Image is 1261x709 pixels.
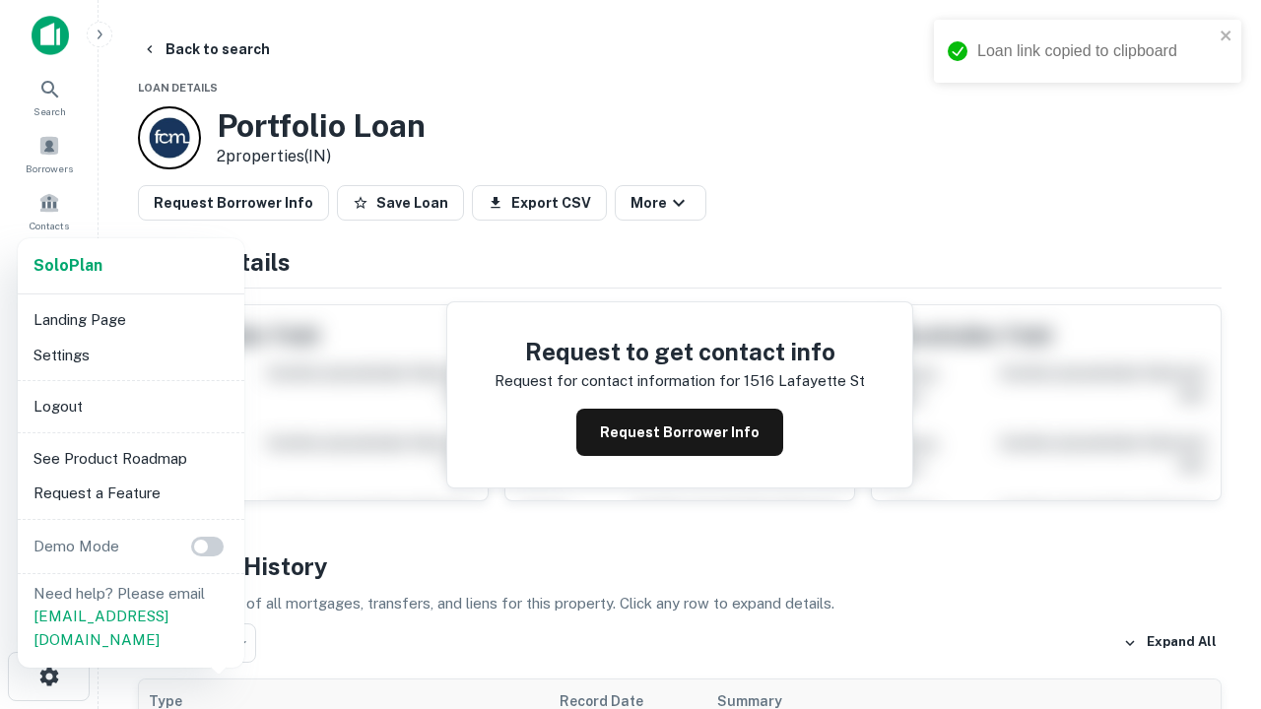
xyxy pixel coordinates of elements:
[1220,28,1233,46] button: close
[33,582,229,652] p: Need help? Please email
[26,476,236,511] li: Request a Feature
[26,302,236,338] li: Landing Page
[26,535,127,558] p: Demo Mode
[33,608,168,648] a: [EMAIL_ADDRESS][DOMAIN_NAME]
[26,338,236,373] li: Settings
[26,441,236,477] li: See Product Roadmap
[1162,551,1261,646] iframe: Chat Widget
[33,256,102,275] strong: Solo Plan
[977,39,1214,63] div: Loan link copied to clipboard
[33,254,102,278] a: SoloPlan
[26,389,236,424] li: Logout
